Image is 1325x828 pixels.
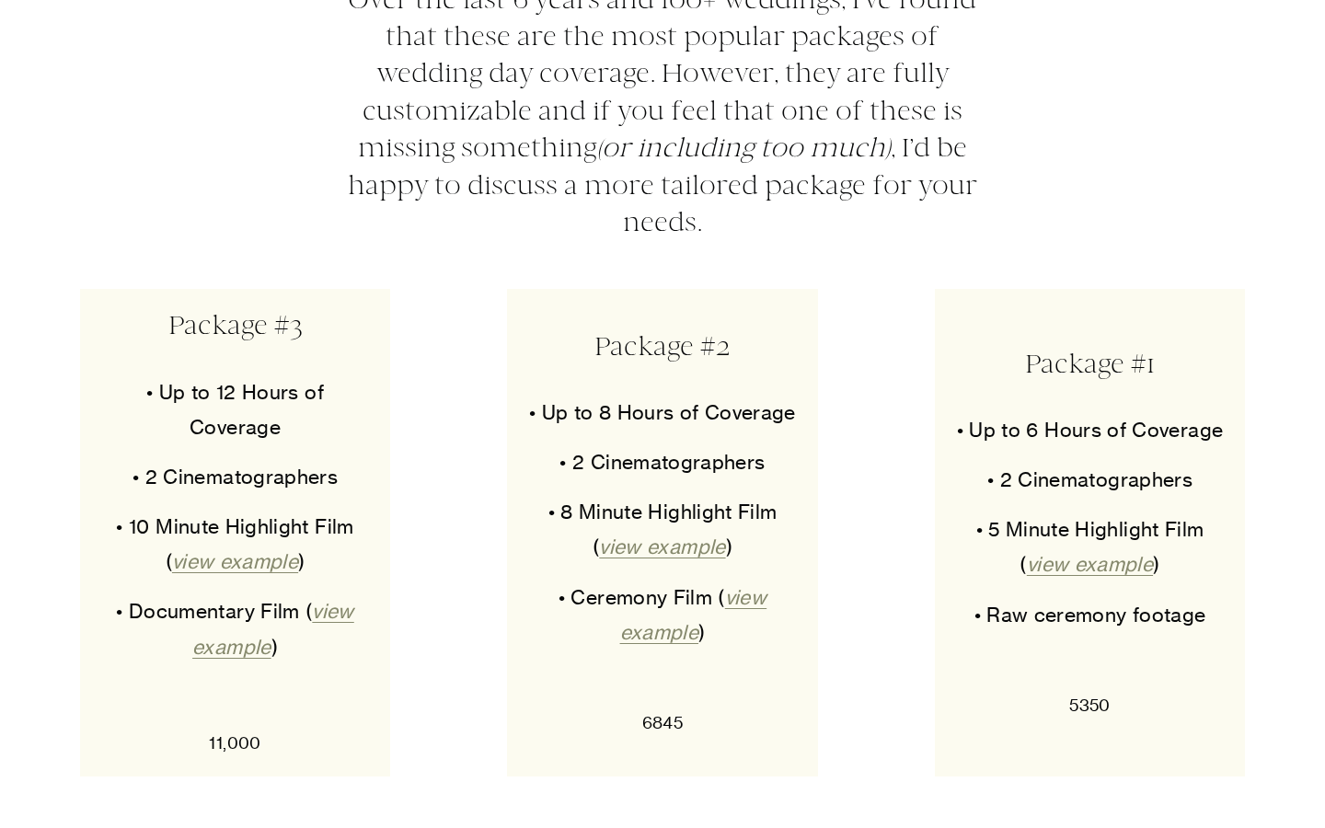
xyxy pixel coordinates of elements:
p: • Up to 8 Hours of Coverage [526,395,800,430]
p: • Ceremony Film ( ) [526,580,800,650]
p: 5350 [953,691,1227,720]
p: • 2 Cinematographers [953,462,1227,497]
p: • Up to 6 Hours of Coverage [953,412,1227,447]
a: view example [620,585,767,644]
em: (or including too much) [596,132,891,164]
p: • 10 Minute Highlight Film ( ) [98,509,372,579]
p: 11,000 [98,729,372,758]
p: • 2 Cinematographers [98,459,372,494]
p: • 2 Cinematographers [526,444,800,479]
p: 6845 [526,708,800,738]
a: view example [599,535,725,558]
a: view example [172,549,298,573]
p: • Documentary Film ( ) [98,593,372,663]
p: • 8 Minute Highlight Film ( ) [526,494,800,564]
h4: Package #1 [953,346,1227,383]
p: • 5 Minute Highlight Film ( ) [953,512,1227,581]
p: • Up to 12 Hours of Coverage [98,374,372,444]
h4: Package #3 [98,307,372,344]
p: • Raw ceremony footage [953,597,1227,632]
h4: Package #2 [526,328,800,365]
a: view example [1027,552,1153,576]
a: view example [192,599,354,658]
